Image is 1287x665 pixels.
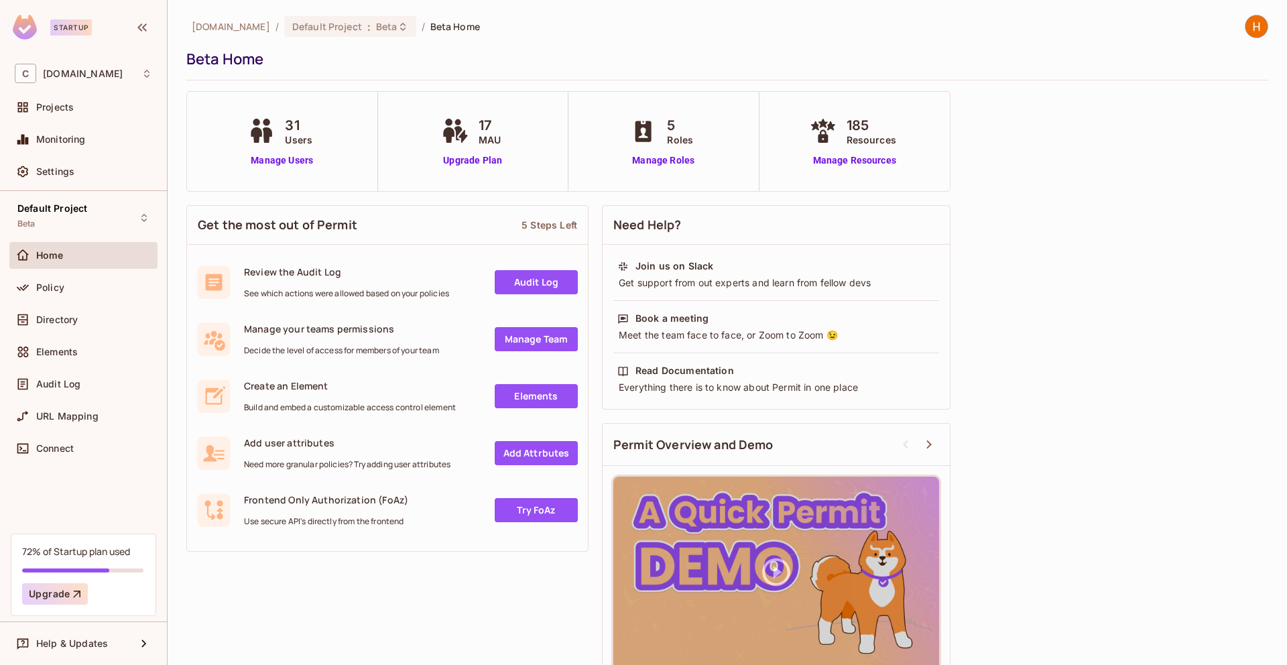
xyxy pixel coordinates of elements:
[244,436,450,449] span: Add user attributes
[617,328,935,342] div: Meet the team face to face, or Zoom to Zoom 😉
[617,276,935,290] div: Get support from out experts and learn from fellow devs
[244,379,456,392] span: Create an Element
[1245,15,1268,38] img: Hayk Muradyan
[244,402,456,413] span: Build and embed a customizable access control element
[244,265,449,278] span: Review the Audit Log
[245,154,319,168] a: Manage Users
[36,638,108,649] span: Help & Updates
[22,583,88,605] button: Upgrade
[13,15,37,40] img: SReyMgAAAABJRU5ErkJggg==
[495,384,578,408] a: Elements
[847,133,896,147] span: Resources
[847,115,896,135] span: 185
[36,411,99,422] span: URL Mapping
[15,64,36,83] span: C
[43,68,123,79] span: Workspace: chalkboard.io
[667,115,693,135] span: 5
[613,217,682,233] span: Need Help?
[244,516,408,527] span: Use secure API's directly from the frontend
[186,49,1262,69] div: Beta Home
[244,288,449,299] span: See which actions were allowed based on your policies
[22,545,130,558] div: 72% of Startup plan used
[430,20,480,33] span: Beta Home
[36,443,74,454] span: Connect
[244,459,450,470] span: Need more granular policies? Try adding user attributes
[36,250,64,261] span: Home
[495,270,578,294] a: Audit Log
[627,154,700,168] a: Manage Roles
[192,20,270,33] span: the active workspace
[613,436,774,453] span: Permit Overview and Demo
[244,345,439,356] span: Decide the level of access for members of your team
[36,102,74,113] span: Projects
[617,381,935,394] div: Everything there is to know about Permit in one place
[36,282,64,293] span: Policy
[17,203,87,214] span: Default Project
[635,364,734,377] div: Read Documentation
[479,133,501,147] span: MAU
[495,441,578,465] a: Add Attrbutes
[376,20,397,33] span: Beta
[244,493,408,506] span: Frontend Only Authorization (FoAz)
[438,154,507,168] a: Upgrade Plan
[292,20,362,33] span: Default Project
[36,314,78,325] span: Directory
[36,134,86,145] span: Monitoring
[522,219,577,231] div: 5 Steps Left
[635,312,709,325] div: Book a meeting
[806,154,903,168] a: Manage Resources
[17,219,36,229] span: Beta
[495,327,578,351] a: Manage Team
[36,166,74,177] span: Settings
[367,21,371,32] span: :
[495,498,578,522] a: Try FoAz
[285,133,312,147] span: Users
[479,115,501,135] span: 17
[36,347,78,357] span: Elements
[667,133,693,147] span: Roles
[198,217,357,233] span: Get the most out of Permit
[244,322,439,335] span: Manage your teams permissions
[422,20,425,33] li: /
[635,259,713,273] div: Join us on Slack
[285,115,312,135] span: 31
[36,379,80,389] span: Audit Log
[275,20,279,33] li: /
[50,19,92,36] div: Startup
